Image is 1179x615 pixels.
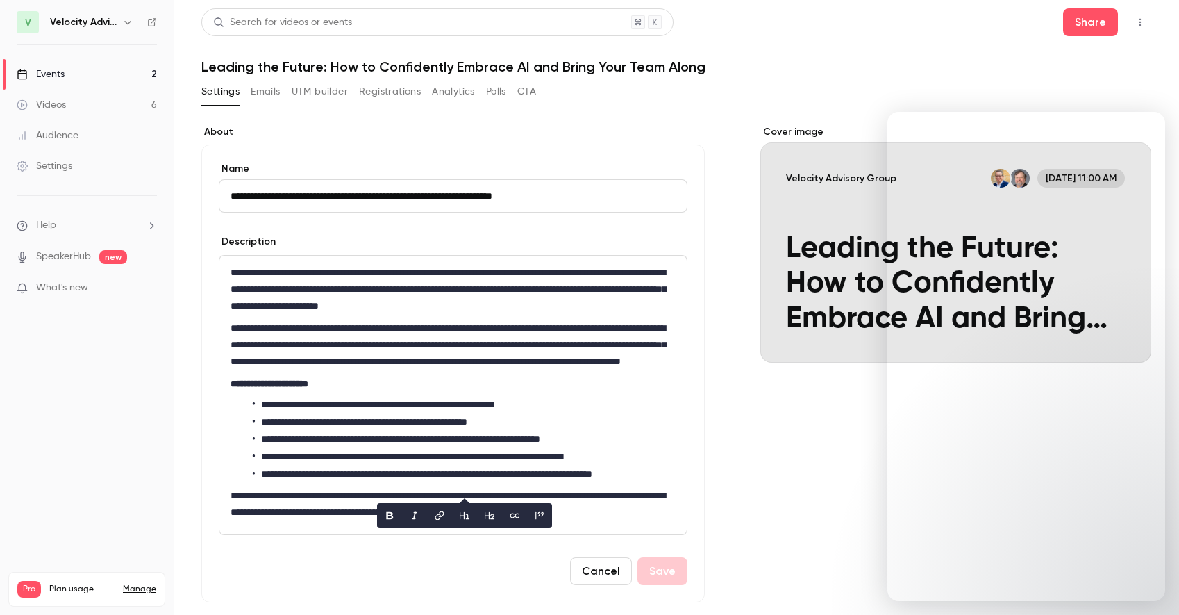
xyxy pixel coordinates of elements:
span: new [99,250,127,264]
iframe: Intercom live chat [887,112,1165,601]
button: Emails [251,81,280,103]
div: Audience [17,129,78,142]
span: Plan usage [49,584,115,595]
label: Description [219,235,276,249]
button: Settings [201,81,240,103]
a: SpeakerHub [36,249,91,264]
span: Help [36,218,56,233]
button: blockquote [528,505,551,527]
span: V [25,15,31,30]
button: CTA [517,81,536,103]
label: Name [219,162,687,176]
button: Share [1063,8,1118,36]
button: Analytics [432,81,475,103]
div: Settings [17,159,72,173]
h1: Leading the Future: How to Confidently Embrace AI and Bring Your Team Along [201,58,1151,75]
button: Cancel [570,557,632,585]
section: Cover image [760,125,1152,363]
span: Pro [17,581,41,598]
span: What's new [36,281,88,295]
div: Videos [17,98,66,112]
section: description [219,255,687,535]
div: Search for videos or events [213,15,352,30]
button: UTM builder [292,81,348,103]
a: Manage [123,584,156,595]
li: help-dropdown-opener [17,218,157,233]
button: bold [378,505,401,527]
iframe: Noticeable Trigger [140,282,157,295]
div: editor [219,256,687,534]
div: Events [17,67,65,81]
button: Registrations [359,81,421,103]
label: About [201,125,705,139]
h6: Velocity Advisory Group [50,15,117,29]
button: link [428,505,451,527]
button: italic [403,505,426,527]
button: Polls [486,81,506,103]
label: Cover image [760,125,1152,139]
